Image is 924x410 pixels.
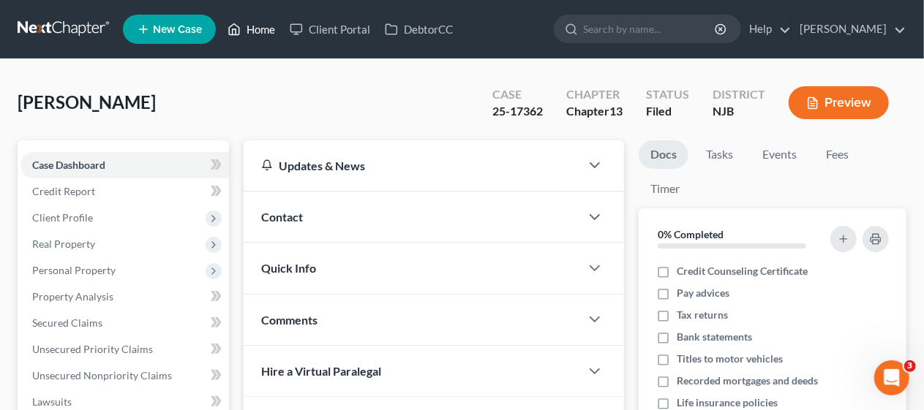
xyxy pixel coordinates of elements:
[18,91,156,113] span: [PERSON_NAME]
[566,86,623,103] div: Chapter
[904,360,916,372] span: 3
[658,228,724,240] strong: 0% Completed
[677,286,729,300] span: Pay advices
[677,264,808,278] span: Credit Counseling Certificate
[20,178,229,205] a: Credit Report
[677,352,783,366] span: Titles to motor vehicles
[713,86,765,103] div: District
[874,360,909,395] iframe: Intercom live chat
[32,316,102,329] span: Secured Claims
[261,158,563,173] div: Updates & News
[677,373,818,388] span: Recorded mortgages and deeds
[220,16,282,42] a: Home
[609,104,623,118] span: 13
[261,210,303,224] span: Contact
[32,395,72,408] span: Lawsuits
[639,175,691,203] a: Timer
[20,152,229,178] a: Case Dashboard
[677,308,728,322] span: Tax returns
[694,140,745,169] a: Tasks
[153,24,202,35] span: New Case
[677,395,778,410] span: Life insurance policies
[32,369,172,381] span: Unsecured Nonpriority Claims
[492,103,543,120] div: 25-17362
[789,86,889,119] button: Preview
[32,290,113,303] span: Property Analysis
[378,16,460,42] a: DebtorCC
[32,159,105,171] span: Case Dashboard
[742,16,791,42] a: Help
[261,261,316,275] span: Quick Info
[282,16,378,42] a: Client Portal
[20,284,229,310] a: Property Analysis
[639,140,688,169] a: Docs
[646,103,689,120] div: Filed
[20,336,229,362] a: Unsecured Priority Claims
[32,343,153,355] span: Unsecured Priority Claims
[32,211,93,224] span: Client Profile
[814,140,861,169] a: Fees
[261,364,381,378] span: Hire a Virtual Paralegal
[646,86,689,103] div: Status
[261,313,318,327] span: Comments
[751,140,808,169] a: Events
[792,16,906,42] a: [PERSON_NAME]
[32,264,116,276] span: Personal Property
[566,103,623,120] div: Chapter
[492,86,543,103] div: Case
[32,185,95,197] span: Credit Report
[677,330,752,344] span: Bank statements
[20,362,229,389] a: Unsecured Nonpriority Claims
[713,103,765,120] div: NJB
[32,238,95,250] span: Real Property
[20,310,229,336] a: Secured Claims
[583,15,717,42] input: Search by name...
